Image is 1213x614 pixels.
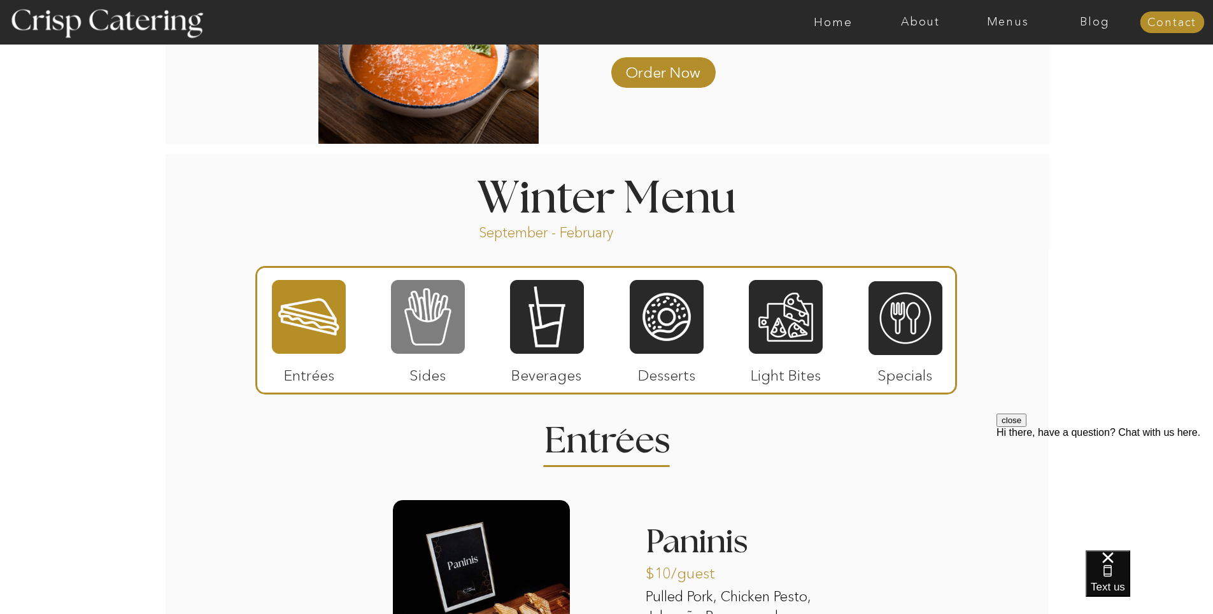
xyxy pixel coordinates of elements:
[430,177,784,214] h1: Winter Menu
[1086,550,1213,614] iframe: podium webchat widget bubble
[267,354,351,391] p: Entrées
[790,16,877,29] a: Home
[646,526,823,566] h3: Paninis
[964,16,1051,29] a: Menus
[744,354,828,391] p: Light Bites
[544,423,669,448] h2: Entrees
[504,354,589,391] p: Beverages
[646,552,730,589] p: $10/guest
[621,51,706,88] a: Order Now
[863,354,947,391] p: Specials
[385,354,470,391] p: Sides
[877,16,964,29] a: About
[625,354,709,391] p: Desserts
[997,414,1213,566] iframe: podium webchat widget prompt
[1051,16,1139,29] a: Blog
[1140,17,1204,29] a: Contact
[479,223,654,238] p: September - February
